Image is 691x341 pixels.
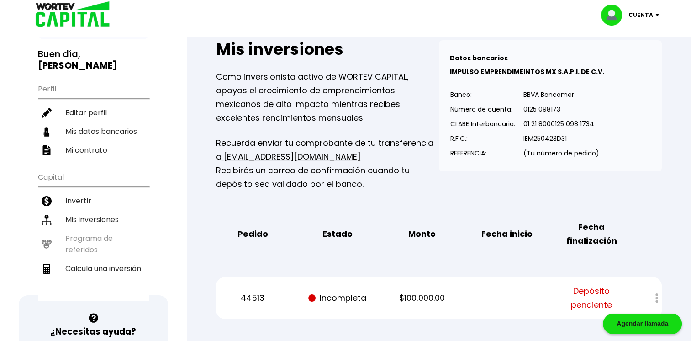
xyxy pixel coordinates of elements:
p: (Tu número de pedido) [523,146,599,160]
b: Fecha inicio [481,227,533,241]
h3: Buen día, [38,48,149,71]
b: Monto [408,227,436,241]
a: Mis datos bancarios [38,122,149,141]
img: calculadora-icon.17d418c4.svg [42,264,52,274]
b: [PERSON_NAME] [38,59,117,72]
p: R.F.C.: [450,132,515,145]
img: contrato-icon.f2db500c.svg [42,145,52,155]
p: 01 21 8000125 098 1734 [523,117,599,131]
img: datos-icon.10cf9172.svg [42,127,52,137]
a: Mis inversiones [38,210,149,229]
a: Mi contrato [38,141,149,160]
p: Banco: [450,88,515,101]
p: IEM250423D31 [523,132,599,145]
a: Invertir [38,192,149,210]
p: REFERENCIA: [450,146,515,160]
ul: Perfil [38,79,149,160]
p: Recuerda enviar tu comprobante de tu transferencia a Recibirás un correo de confirmación cuando t... [216,136,439,191]
div: Agendar llamada [603,314,682,334]
img: profile-image [601,5,628,26]
b: Fecha finalización [556,220,627,248]
ul: Capital [38,167,149,301]
img: editar-icon.952d3147.svg [42,108,52,118]
p: CLABE Interbancaria: [450,117,515,131]
p: BBVA Bancomer [523,88,599,101]
p: 44513 [217,291,288,305]
img: icon-down [653,14,665,16]
h3: ¿Necesitas ayuda? [50,325,136,338]
a: Editar perfil [38,103,149,122]
span: Depósito pendiente [556,284,627,312]
p: $100,000.00 [386,291,458,305]
p: 0125 098173 [523,102,599,116]
p: Número de cuenta: [450,102,515,116]
img: inversiones-icon.6695dc30.svg [42,215,52,225]
b: IMPULSO EMPRENDIMEINTOS MX S.A.P.I. DE C.V. [450,67,604,76]
b: Estado [322,227,353,241]
a: [EMAIL_ADDRESS][DOMAIN_NAME] [222,151,361,162]
h2: Mis inversiones [216,40,439,59]
p: Incompleta [302,291,373,305]
img: invertir-icon.b3b967d7.svg [42,196,52,206]
p: Como inversionista activo de WORTEV CAPITAL, apoyas el crecimiento de emprendimientos mexicanos d... [216,70,439,125]
b: Pedido [237,227,268,241]
a: Calcula una inversión [38,259,149,278]
b: Datos bancarios [450,53,508,63]
p: Cuenta [628,8,653,22]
